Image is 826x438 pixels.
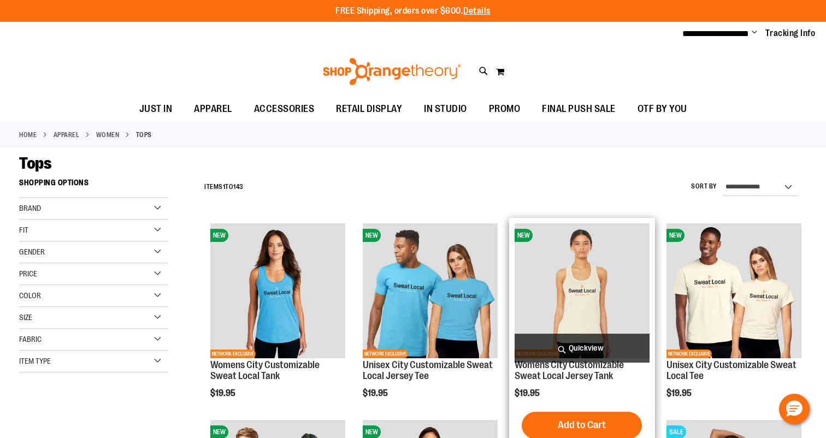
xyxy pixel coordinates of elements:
[96,130,120,140] a: WOMEN
[515,229,533,242] span: NEW
[558,419,606,431] span: Add to Cart
[515,359,624,381] a: Womens City Customizable Sweat Local Jersey Tank
[363,350,408,358] span: NETWORK EXCLUSIVE
[19,226,28,234] span: Fit
[478,97,532,122] a: PROMO
[321,58,463,85] img: Shop Orangetheory
[515,334,650,363] a: Quickview
[336,97,402,121] span: RETAIL DISPLAY
[19,313,32,322] span: Size
[666,359,796,381] a: Unisex City Customizable Sweat Local Tee
[531,97,627,122] a: FINAL PUSH SALE
[205,218,351,426] div: product
[243,97,326,122] a: ACCESSORIES
[638,97,687,121] span: OTF BY YOU
[54,130,80,140] a: APPAREL
[765,27,816,39] a: Tracking Info
[19,335,42,344] span: Fabric
[515,223,650,358] img: City Customizable Jersey Racerback Tank
[691,182,717,191] label: Sort By
[210,350,256,358] span: NETWORK EXCLUSIVE
[515,223,650,360] a: City Customizable Jersey Racerback TankNEWNETWORK EXCLUSIVE
[779,394,810,424] button: Hello, have a question? Let’s chat.
[363,223,498,360] a: Unisex City Customizable Fine Jersey TeeNEWNETWORK EXCLUSIVE
[666,223,801,358] img: Image of Unisex City Customizable Very Important Tee
[357,218,503,426] div: product
[204,179,244,196] h2: Items to
[210,223,345,360] a: City Customizable Perfect Racerback TankNEWNETWORK EXCLUSIVE
[136,130,152,140] strong: Tops
[210,359,320,381] a: Womens City Customizable Sweat Local Tank
[661,218,807,426] div: product
[19,269,37,278] span: Price
[515,388,541,398] span: $19.95
[363,359,493,381] a: Unisex City Customizable Sweat Local Jersey Tee
[413,97,478,122] a: IN STUDIO
[19,204,41,212] span: Brand
[19,130,37,140] a: Home
[19,173,168,198] strong: Shopping Options
[183,97,243,121] a: APPAREL
[627,97,698,122] a: OTF BY YOU
[666,229,685,242] span: NEW
[335,5,491,17] p: FREE Shipping, orders over $600.
[666,388,693,398] span: $19.95
[363,229,381,242] span: NEW
[139,97,173,121] span: JUST IN
[752,28,757,39] button: Account menu
[542,97,616,121] span: FINAL PUSH SALE
[666,350,712,358] span: NETWORK EXCLUSIVE
[463,6,491,16] a: Details
[19,154,51,173] span: Tops
[233,183,244,191] span: 143
[666,223,801,360] a: Image of Unisex City Customizable Very Important TeeNEWNETWORK EXCLUSIVE
[363,388,390,398] span: $19.95
[19,291,41,300] span: Color
[363,223,498,358] img: Unisex City Customizable Fine Jersey Tee
[489,97,521,121] span: PROMO
[210,223,345,358] img: City Customizable Perfect Racerback Tank
[325,97,413,122] a: RETAIL DISPLAY
[19,247,45,256] span: Gender
[19,357,51,365] span: Item Type
[128,97,184,122] a: JUST IN
[254,97,315,121] span: ACCESSORIES
[210,229,228,242] span: NEW
[424,97,467,121] span: IN STUDIO
[194,97,232,121] span: APPAREL
[223,183,226,191] span: 1
[210,388,237,398] span: $19.95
